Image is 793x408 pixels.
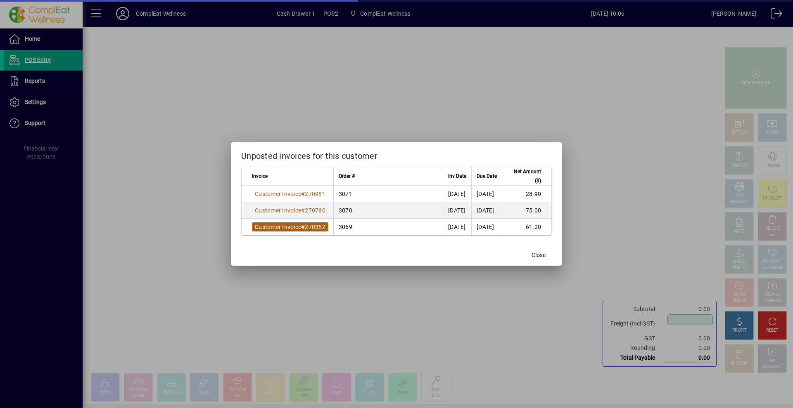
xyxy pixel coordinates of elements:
td: 75.00 [502,202,551,219]
span: Inv Date [448,172,466,181]
span: 3071 [339,191,352,197]
td: [DATE] [443,202,471,219]
span: 270780 [305,207,325,214]
td: 61.20 [502,219,551,235]
h2: Unposted invoices for this customer [231,142,562,166]
td: [DATE] [471,219,502,235]
span: # [301,191,305,197]
span: # [301,224,305,230]
span: Close [532,251,546,259]
td: [DATE] [443,186,471,202]
span: Customer Invoice [255,191,301,197]
span: 3070 [339,207,352,214]
span: 3069 [339,224,352,230]
a: Customer Invoice#270352 [252,222,328,231]
a: Customer Invoice#270780 [252,206,328,215]
span: 270981 [305,191,325,197]
td: [DATE] [471,186,502,202]
span: Due Date [477,172,497,181]
td: [DATE] [471,202,502,219]
span: Customer Invoice [255,207,301,214]
td: [DATE] [443,219,471,235]
a: Customer Invoice#270981 [252,189,328,198]
span: # [301,207,305,214]
td: 28.90 [502,186,551,202]
span: Order # [339,172,355,181]
button: Close [525,248,552,262]
span: Invoice [252,172,268,181]
span: Net Amount ($) [507,167,541,185]
span: Customer Invoice [255,224,301,230]
span: 270352 [305,224,325,230]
